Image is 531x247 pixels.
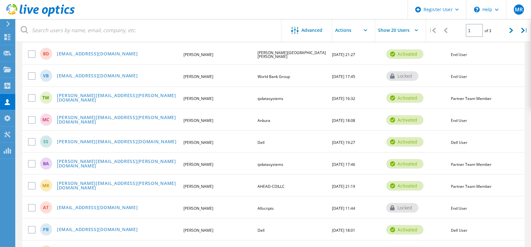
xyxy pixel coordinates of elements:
[183,118,213,123] span: [PERSON_NAME]
[386,115,424,125] div: activated
[258,206,274,211] span: Allscripts
[183,74,213,79] span: [PERSON_NAME]
[302,28,323,32] span: Advanced
[386,49,424,59] div: activated
[258,50,326,59] span: [PERSON_NAME][GEOGRAPHIC_DATA][PERSON_NAME]
[183,206,213,211] span: [PERSON_NAME]
[57,181,178,191] a: [PERSON_NAME][EMAIL_ADDRESS][PERSON_NAME][DOMAIN_NAME]
[44,139,49,144] span: SS
[57,52,138,57] a: [EMAIL_ADDRESS][DOMAIN_NAME]
[57,205,138,211] a: [EMAIL_ADDRESS][DOMAIN_NAME]
[485,28,491,33] span: of 3
[6,13,75,18] a: Live Optics Dashboard
[386,137,424,147] div: activated
[43,161,49,166] span: BA
[43,227,49,232] span: PB
[332,206,355,211] span: [DATE] 11:44
[57,227,138,233] a: [EMAIL_ADDRESS][DOMAIN_NAME]
[57,93,178,103] a: [PERSON_NAME][EMAIL_ADDRESS][PERSON_NAME][DOMAIN_NAME]
[43,74,49,78] span: VB
[183,52,213,57] span: [PERSON_NAME]
[258,140,265,145] span: Dell
[258,74,290,79] span: World Bank Group
[515,7,523,12] span: MR
[451,206,467,211] span: End User
[332,140,355,145] span: [DATE] 19:27
[386,203,418,213] div: locked
[451,118,467,123] span: End User
[332,228,355,233] span: [DATE] 18:01
[57,159,178,169] a: [PERSON_NAME][EMAIL_ADDRESS][PERSON_NAME][DOMAIN_NAME]
[451,162,492,167] span: Partner Team Member
[386,71,418,81] div: locked
[332,52,355,57] span: [DATE] 21:27
[43,117,50,122] span: MC
[518,19,531,42] div: |
[57,74,138,79] a: [EMAIL_ADDRESS][DOMAIN_NAME]
[258,162,284,167] span: ipdatasystems
[57,139,177,145] a: [PERSON_NAME][EMAIL_ADDRESS][DOMAIN_NAME]
[332,184,355,189] span: [DATE] 21:19
[386,93,424,103] div: activated
[43,183,50,188] span: MK
[183,162,213,167] span: [PERSON_NAME]
[258,228,265,233] span: Dell
[43,95,50,100] span: TW
[57,115,178,125] a: [PERSON_NAME][EMAIL_ADDRESS][PERSON_NAME][DOMAIN_NAME]
[43,52,49,56] span: BD
[386,159,424,169] div: activated
[332,118,355,123] span: [DATE] 18:08
[332,96,355,101] span: [DATE] 16:32
[183,140,213,145] span: [PERSON_NAME]
[474,7,480,12] svg: \n
[183,228,213,233] span: [PERSON_NAME]
[451,96,492,101] span: Partner Team Member
[16,19,282,41] input: Search users by name, email, company, etc.
[258,118,271,123] span: Ankura
[258,96,284,101] span: ipdatasystems
[386,225,424,235] div: activated
[386,181,424,191] div: activated
[451,52,467,57] span: End User
[451,228,467,233] span: Dell User
[258,184,285,189] span: AHEAD-CDILLC
[451,184,492,189] span: Partner Team Member
[451,74,467,79] span: End User
[183,96,213,101] span: [PERSON_NAME]
[332,162,355,167] span: [DATE] 17:46
[183,184,213,189] span: [PERSON_NAME]
[451,140,467,145] span: Dell User
[426,19,439,42] div: |
[43,205,49,210] span: AT
[332,74,355,79] span: [DATE] 17:45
